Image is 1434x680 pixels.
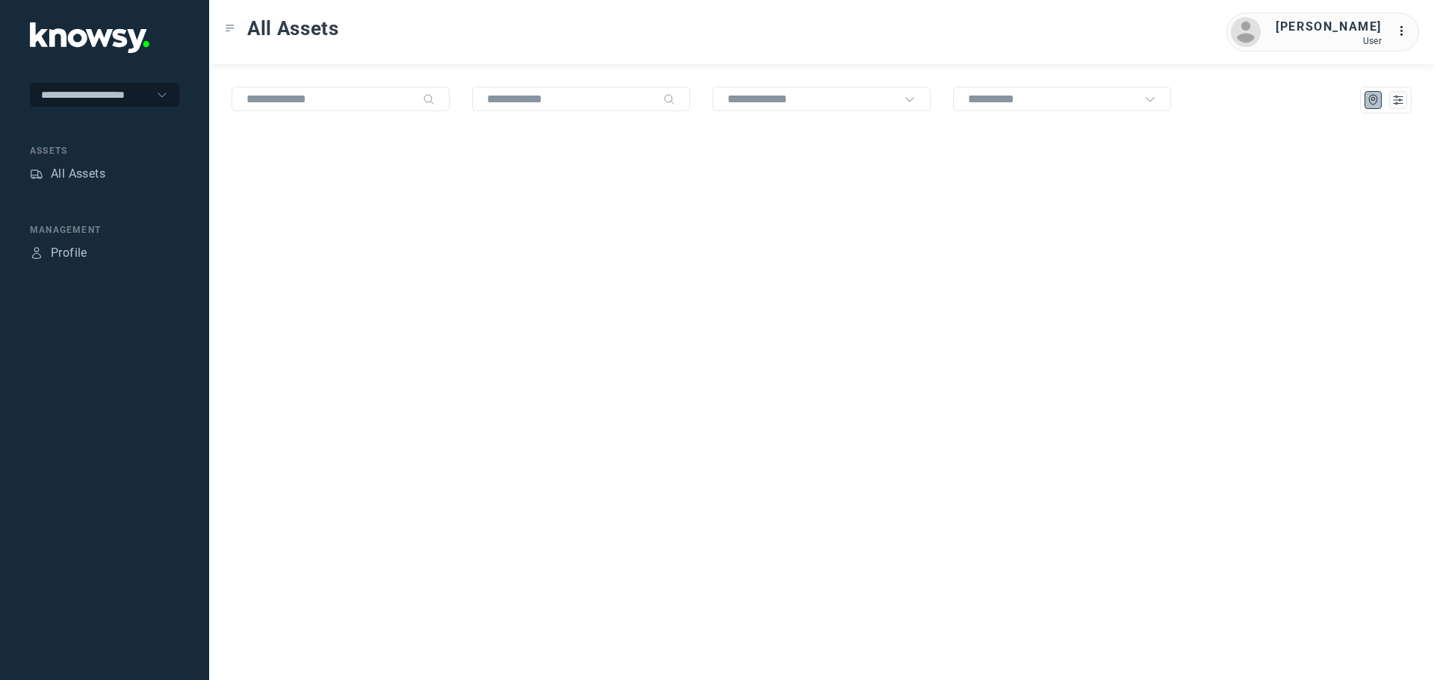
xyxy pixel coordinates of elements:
div: : [1397,22,1415,40]
div: [PERSON_NAME] [1276,18,1382,36]
div: Assets [30,167,43,181]
div: Assets [30,144,179,157]
tspan: ... [1397,25,1412,37]
img: Application Logo [30,22,149,53]
div: : [1397,22,1415,43]
div: Search [423,93,435,105]
div: Toggle Menu [225,23,235,34]
div: Profile [30,246,43,260]
a: AssetsAll Assets [30,165,105,183]
div: Map [1367,93,1380,107]
div: All Assets [51,165,105,183]
div: Profile [51,244,87,262]
span: All Assets [247,15,339,42]
div: Search [663,93,675,105]
img: avatar.png [1231,17,1261,47]
div: List [1391,93,1405,107]
div: Management [30,223,179,237]
a: ProfileProfile [30,244,87,262]
div: User [1276,36,1382,46]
